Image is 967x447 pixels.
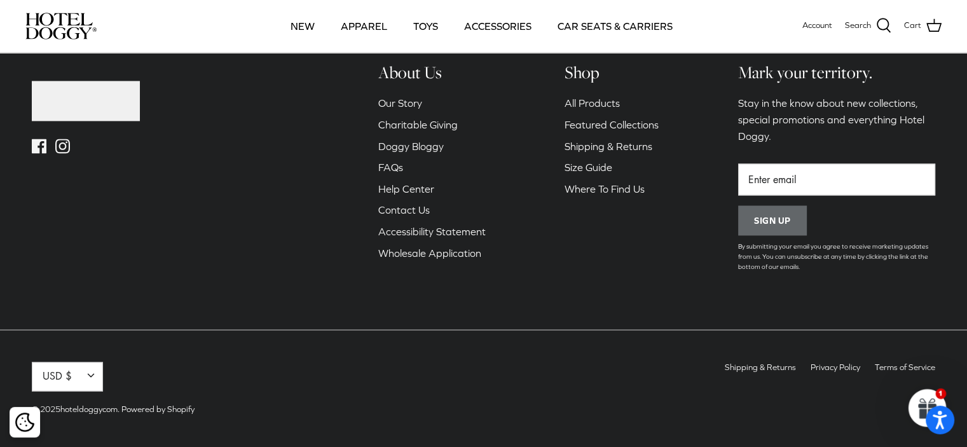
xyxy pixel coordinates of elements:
[32,404,120,414] span: © 2025 .
[565,62,659,83] h6: Shop
[845,18,891,34] a: Search
[189,4,774,48] div: Primary navigation
[552,62,671,285] div: Secondary navigation
[904,18,942,34] a: Cart
[60,404,118,414] a: hoteldoggycom
[378,97,422,109] a: Our Story
[55,139,70,153] a: Instagram
[378,204,430,216] a: Contact Us
[738,242,935,272] p: By submitting your email you agree to receive marketing updates from us. You can unsubscribe at a...
[329,4,399,48] a: APPAREL
[279,4,326,48] a: NEW
[565,183,645,195] a: Where To Find Us
[10,407,40,437] div: Cookie policy
[875,362,935,372] a: Terms of Service
[378,119,458,130] a: Charitable Giving
[378,226,486,237] a: Accessibility Statement
[738,205,807,236] button: Sign up
[546,4,684,48] a: CAR SEATS & CARRIERS
[565,141,652,152] a: Shipping & Returns
[802,20,832,30] span: Account
[378,162,403,173] a: FAQs
[402,4,449,48] a: TOYS
[121,404,195,414] a: Powered by Shopify
[811,362,860,372] a: Privacy Policy
[904,19,921,32] span: Cart
[565,162,612,173] a: Size Guide
[738,95,935,144] p: Stay in the know about new collections, special promotions and everything Hotel Doggy.
[32,362,103,390] button: USD $
[32,139,46,153] a: Facebook
[738,62,935,83] h6: Mark your territory.
[565,119,659,130] a: Featured Collections
[453,4,543,48] a: ACCESSORIES
[378,62,486,83] h6: About Us
[725,362,796,372] a: Shipping & Returns
[565,97,620,109] a: All Products
[15,413,34,432] img: Cookie policy
[25,13,97,39] img: hoteldoggycom
[738,163,935,195] input: Email
[378,247,481,259] a: Wholesale Application
[13,411,36,434] button: Cookie policy
[802,19,832,32] a: Account
[718,362,942,380] ul: Secondary navigation
[378,141,444,152] a: Doggy Bloggy
[378,183,434,195] a: Help Center
[845,19,871,32] span: Search
[366,62,498,285] div: Secondary navigation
